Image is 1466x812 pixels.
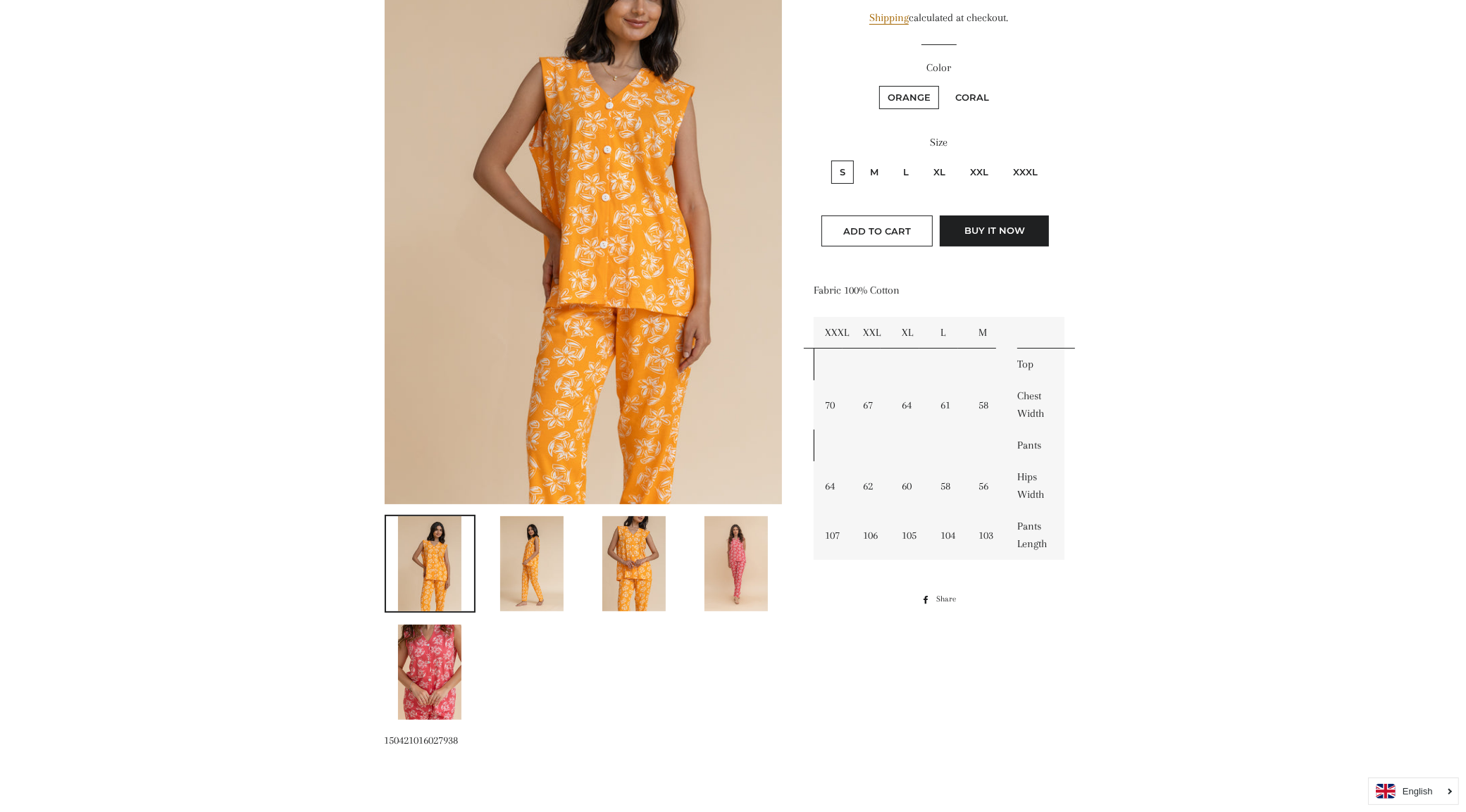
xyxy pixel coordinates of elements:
button: Add to Cart [821,216,933,246]
td: 106 [853,511,892,560]
td: 64 [814,461,853,511]
img: Load image into Gallery viewer, Mira Pajama [704,516,768,611]
td: 103 [969,511,1007,560]
span: 150421016027938 [385,734,459,747]
td: XXXL [814,317,853,349]
td: 104 [930,511,969,560]
span: Share [936,592,963,607]
label: XL [925,161,954,184]
img: Load image into Gallery viewer, Mira Pajama [398,516,461,611]
span: Add to Cart [843,225,911,237]
td: 61 [930,380,969,430]
td: Hips Width [1007,461,1064,511]
label: S [831,161,854,184]
td: 58 [930,461,969,511]
button: Buy it now [940,216,1049,246]
label: M [862,161,887,184]
td: Top [1007,349,1064,380]
label: XXXL [1005,161,1046,184]
div: calculated at checkout. [814,9,1064,27]
label: L [895,161,917,184]
td: 64 [891,380,930,430]
label: Coral [947,86,998,109]
td: L [930,317,969,349]
img: Load image into Gallery viewer, Mira Pajama [602,516,666,611]
td: 107 [814,511,853,560]
td: 56 [969,461,1007,511]
td: 62 [853,461,892,511]
label: Orange [879,86,939,109]
i: English [1403,787,1433,796]
td: 105 [891,511,930,560]
td: XL [891,317,930,349]
td: 58 [969,380,1007,430]
td: Pants Length [1007,511,1064,560]
p: Fabric 100% Cotton [814,282,1064,299]
a: Shipping [869,11,909,25]
img: Load image into Gallery viewer, Mira Pajama [500,516,564,611]
td: 67 [853,380,892,430]
td: M [969,317,1007,349]
a: English [1376,784,1451,799]
td: Chest Width [1007,380,1064,430]
td: XXL [853,317,892,349]
img: Load image into Gallery viewer, Mira Pajama [398,625,461,720]
label: Color [814,59,1064,77]
td: 60 [891,461,930,511]
td: Pants [1007,430,1064,461]
td: 70 [814,380,853,430]
label: XXL [962,161,997,184]
label: Size [814,134,1064,151]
